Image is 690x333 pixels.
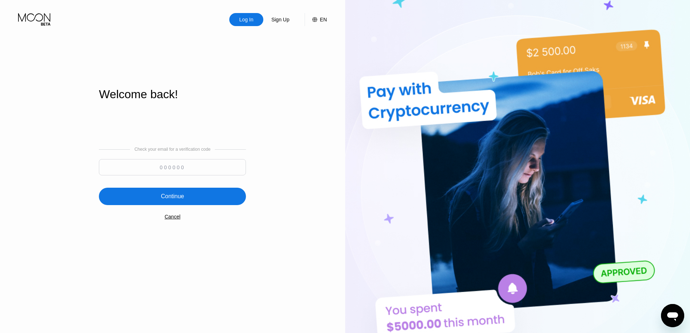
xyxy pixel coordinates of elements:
[271,16,290,23] div: Sign Up
[305,13,327,26] div: EN
[99,188,246,205] div: Continue
[661,304,684,327] iframe: Button to launch messaging window
[320,17,327,22] div: EN
[99,159,246,175] input: 000000
[239,16,254,23] div: Log In
[134,147,210,152] div: Check your email for a verification code
[161,193,184,200] div: Continue
[99,88,246,101] div: Welcome back!
[164,214,180,220] div: Cancel
[229,13,263,26] div: Log In
[263,13,297,26] div: Sign Up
